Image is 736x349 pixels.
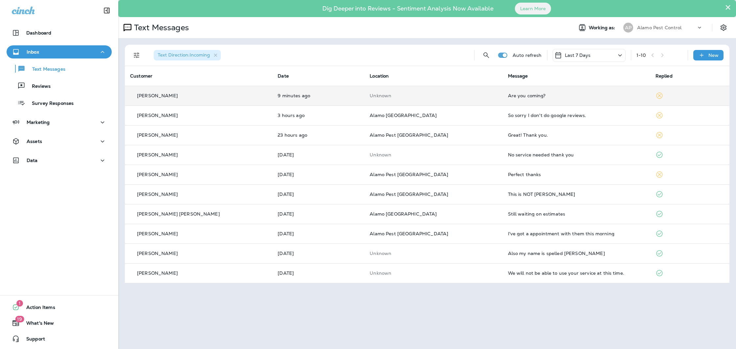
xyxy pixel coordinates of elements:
p: Reviews [25,83,51,90]
div: Text Direction:Incoming [154,50,221,60]
span: Working as: [589,25,617,31]
div: Also my name is spelled LindsEy [508,251,645,256]
p: This customer does not have a last location and the phone number they messaged is not assigned to... [370,251,497,256]
div: Are you coming? [508,93,645,98]
p: [PERSON_NAME] [137,270,178,276]
span: Alamo [GEOGRAPHIC_DATA] [370,112,437,118]
span: What's New [20,320,54,328]
div: So sorry I don't do google reviews. [508,113,645,118]
p: Sep 29, 2025 09:04 AM [278,231,359,236]
button: Close [725,2,731,12]
div: AP [623,23,633,33]
div: Still waiting on estimates [508,211,645,217]
button: Learn More [515,3,551,14]
div: Perfect thanks [508,172,645,177]
span: Location [370,73,389,79]
span: 19 [15,316,24,322]
div: 1 - 10 [636,53,646,58]
p: Text Messages [26,66,65,73]
p: This customer does not have a last location and the phone number they messaged is not assigned to... [370,93,497,98]
p: Oct 1, 2025 03:43 PM [278,152,359,157]
span: Support [20,336,45,344]
span: Alamo [GEOGRAPHIC_DATA] [370,211,437,217]
p: Oct 1, 2025 10:06 AM [278,172,359,177]
p: Assets [27,139,42,144]
p: New [708,53,719,58]
p: [PERSON_NAME] [137,231,178,236]
p: [PERSON_NAME] [137,152,178,157]
p: Sep 29, 2025 09:04 AM [278,251,359,256]
button: Survey Responses [7,96,112,110]
div: We will not be able to use your service at this time. [508,270,645,276]
p: Last 7 Days [565,53,591,58]
button: Filters [130,49,143,62]
span: Text Direction : Incoming [158,52,210,58]
p: Oct 3, 2025 12:20 PM [278,113,359,118]
p: Oct 3, 2025 03:14 PM [278,93,359,98]
p: Survey Responses [25,101,74,107]
p: Auto refresh [513,53,542,58]
p: Alamo Pest Control [637,25,682,30]
span: Alamo Pest [GEOGRAPHIC_DATA] [370,231,448,237]
p: Inbox [27,49,39,55]
p: [PERSON_NAME] [137,172,178,177]
span: Message [508,73,528,79]
button: Text Messages [7,62,112,76]
div: Great! Thank you. [508,132,645,138]
button: Reviews [7,79,112,93]
button: Dashboard [7,26,112,39]
button: Collapse Sidebar [98,4,116,17]
p: Oct 2, 2025 04:06 PM [278,132,359,138]
span: Customer [130,73,152,79]
p: [PERSON_NAME] [137,251,178,256]
p: [PERSON_NAME] [137,192,178,197]
p: [PERSON_NAME] [137,132,178,138]
p: Sep 29, 2025 03:02 PM [278,211,359,217]
button: Support [7,332,112,345]
p: Data [27,158,38,163]
span: Action Items [20,305,55,313]
button: Inbox [7,45,112,58]
p: Sep 24, 2025 02:40 PM [278,270,359,276]
p: Text Messages [131,23,189,33]
span: Date [278,73,289,79]
button: Search Messages [480,49,493,62]
button: Marketing [7,116,112,129]
button: Assets [7,135,112,148]
button: 19What's New [7,316,112,330]
div: I've got a appointment with them this morning [508,231,645,236]
p: Sep 30, 2025 05:40 PM [278,192,359,197]
p: This customer does not have a last location and the phone number they messaged is not assigned to... [370,270,497,276]
button: 1Action Items [7,301,112,314]
p: Marketing [27,120,50,125]
p: Dashboard [26,30,51,35]
div: This is NOT Jessica [508,192,645,197]
p: Dig Deeper into Reviews - Sentiment Analysis Now Available [303,8,513,10]
button: Settings [718,22,729,34]
span: Replied [655,73,673,79]
span: Alamo Pest [GEOGRAPHIC_DATA] [370,132,448,138]
span: Alamo Pest [GEOGRAPHIC_DATA] [370,172,448,177]
span: Alamo Pest [GEOGRAPHIC_DATA] [370,191,448,197]
span: 1 [16,300,23,307]
p: [PERSON_NAME] [137,113,178,118]
div: No service needed thank you [508,152,645,157]
p: This customer does not have a last location and the phone number they messaged is not assigned to... [370,152,497,157]
p: [PERSON_NAME] [137,93,178,98]
button: Data [7,154,112,167]
p: [PERSON_NAME] [PERSON_NAME] [137,211,220,217]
